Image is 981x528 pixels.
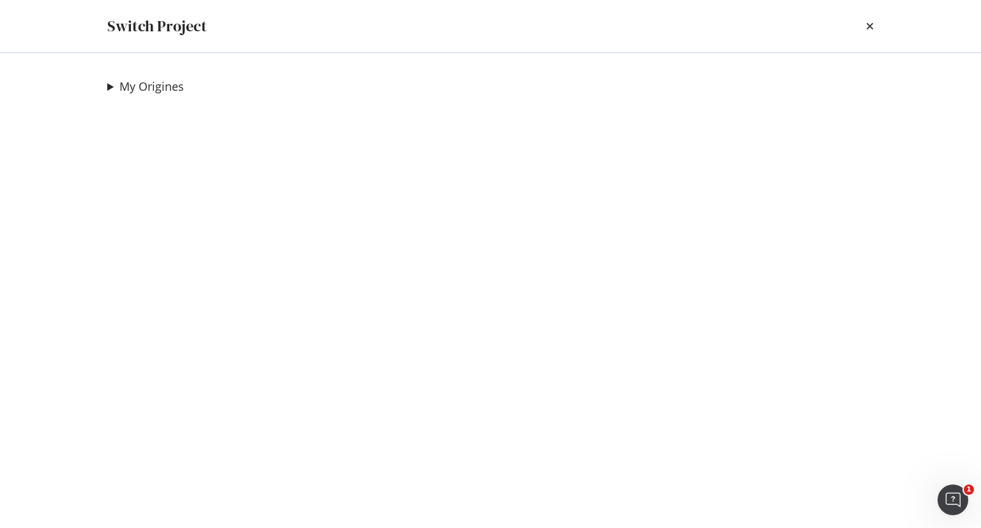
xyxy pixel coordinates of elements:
div: Switch Project [107,15,207,37]
div: times [866,15,874,37]
span: 1 [964,485,974,495]
summary: My Origines [107,79,184,95]
iframe: Intercom live chat [938,485,968,515]
a: My Origines [119,80,184,93]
